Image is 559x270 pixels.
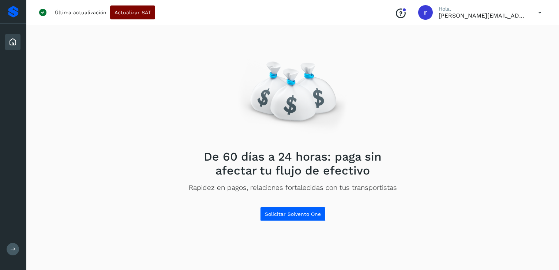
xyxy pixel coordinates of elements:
[5,34,20,50] div: Inicio
[439,6,526,12] p: Hola,
[188,150,397,178] h2: De 60 días a 24 horas: paga sin afectar tu flujo de efectivo
[229,37,356,144] img: Empty state image
[115,10,151,15] span: Actualizar SAT
[189,184,397,192] p: Rapidez en pagos, relaciones fortalecidas con tus transportistas
[110,5,155,19] button: Actualizar SAT
[55,9,106,16] p: Última actualización
[439,12,526,19] p: rafael@summalogistik.com
[265,211,321,217] span: Solicitar Solvento One
[260,207,326,221] button: Solicitar Solvento One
